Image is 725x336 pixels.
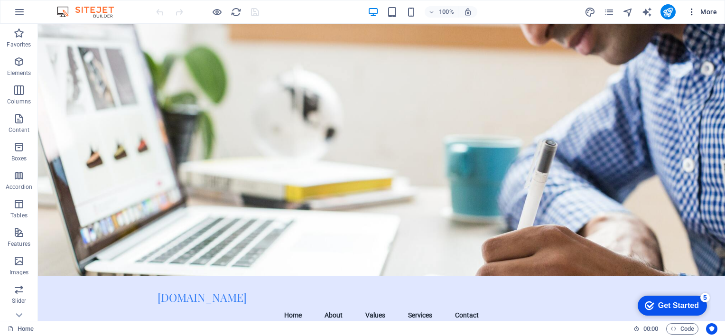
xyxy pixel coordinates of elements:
[8,240,30,248] p: Features
[641,6,653,18] button: text_generator
[7,98,31,105] p: Columns
[6,183,32,191] p: Accordion
[211,6,223,18] button: Click here to leave preview mode and continue editing
[12,297,27,305] p: Slider
[5,5,74,25] div: Get Started 5 items remaining, 0% complete
[11,155,27,162] p: Boxes
[643,323,658,335] span: 00 00
[9,126,29,134] p: Content
[585,7,595,18] i: Design (Ctrl+Alt+Y)
[231,7,242,18] i: Reload page
[9,269,29,276] p: Images
[687,7,717,17] span: More
[7,69,31,77] p: Elements
[623,6,634,18] button: navigator
[650,325,651,332] span: :
[7,41,31,48] p: Favorites
[706,323,717,335] button: Usercentrics
[425,6,458,18] button: 100%
[633,323,659,335] h6: Session time
[660,4,676,19] button: publish
[68,2,77,11] div: 5
[683,4,721,19] button: More
[670,323,694,335] span: Code
[439,6,454,18] h6: 100%
[641,7,652,18] i: AI Writer
[8,323,34,335] a: Click to cancel selection. Double-click to open Pages
[666,323,698,335] button: Code
[464,8,472,16] i: On resize automatically adjust zoom level to fit chosen device.
[230,6,242,18] button: reload
[623,7,633,18] i: Navigator
[55,6,126,18] img: Editor Logo
[26,10,66,19] div: Get Started
[585,6,596,18] button: design
[662,7,673,18] i: Publish
[10,212,28,219] p: Tables
[604,6,615,18] button: pages
[604,7,614,18] i: Pages (Ctrl+Alt+S)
